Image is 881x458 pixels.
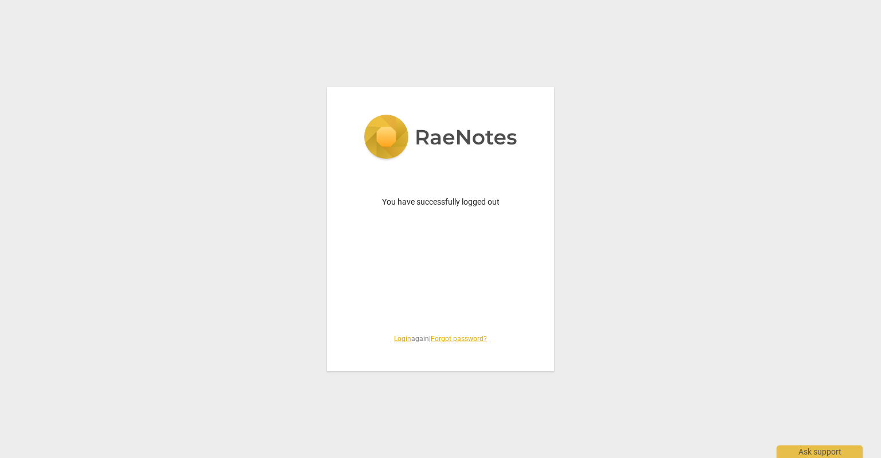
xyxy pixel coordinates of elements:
div: Ask support [777,445,863,458]
span: again | [354,334,527,344]
a: Forgot password? [431,335,487,343]
img: 5ac2273c67554f335776073100b6d88f.svg [364,115,517,162]
a: Login [394,335,411,343]
p: You have successfully logged out [354,196,527,208]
